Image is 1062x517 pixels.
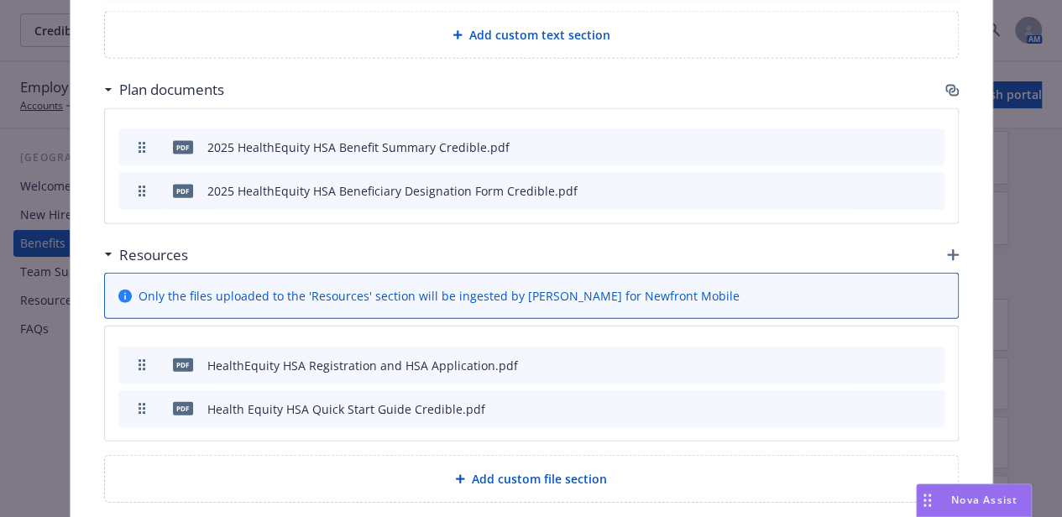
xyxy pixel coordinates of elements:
[896,357,911,374] button: preview file
[173,185,193,197] span: pdf
[104,11,959,59] div: Add custom text section
[104,79,224,101] div: Plan documents
[207,138,510,156] div: 2025 HealthEquity HSA Benefit Summary Credible.pdf
[924,138,938,156] button: archive file
[173,141,193,154] span: pdf
[916,483,1032,517] button: Nova Assist
[119,244,188,266] h3: Resources
[869,182,882,200] button: download file
[869,357,882,374] button: download file
[119,79,224,101] h3: Plan documents
[173,358,193,371] span: pdf
[469,26,610,44] span: Add custom text section
[869,138,882,156] button: download file
[917,484,938,516] div: Drag to move
[207,182,578,200] div: 2025 HealthEquity HSA Beneficiary Designation Form Credible.pdf
[924,357,938,374] button: archive file
[924,400,938,418] button: archive file
[207,400,485,418] div: Health Equity HSA Quick Start Guide Credible.pdf
[896,182,911,200] button: preview file
[869,400,882,418] button: download file
[139,287,740,305] span: Only the files uploaded to the 'Resources' section will be ingested by [PERSON_NAME] for Newfront...
[924,182,938,200] button: archive file
[207,357,518,374] div: HealthEquity HSA Registration and HSA Application.pdf
[951,493,1018,507] span: Nova Assist
[896,138,911,156] button: preview file
[173,402,193,415] span: pdf
[104,244,188,266] div: Resources
[104,455,959,503] div: Add custom file section
[472,470,607,488] span: Add custom file section
[896,400,911,418] button: preview file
